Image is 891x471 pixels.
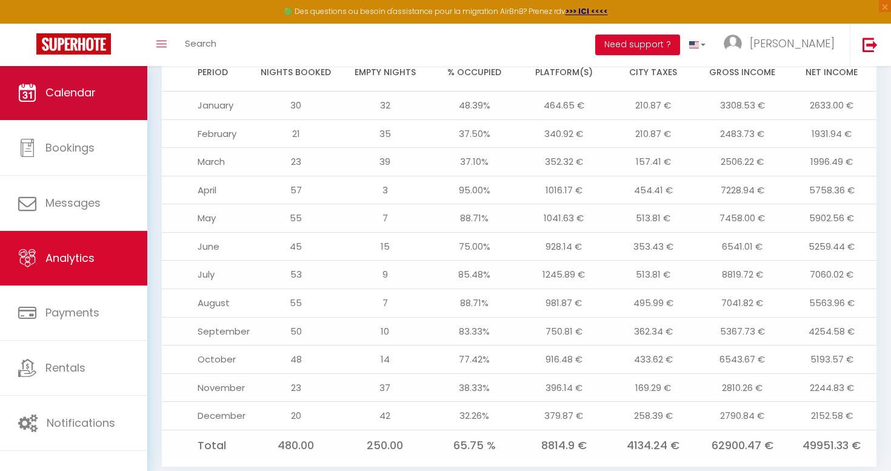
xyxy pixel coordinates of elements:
td: 6543.67 € [698,346,787,374]
td: 210.87 € [609,92,698,120]
td: 15 [341,232,430,261]
button: Need support ? [595,35,680,55]
td: 55 [251,204,340,233]
td: 83.33% [430,317,519,346]
td: 1041.63 € [519,204,609,233]
td: 210.87 € [609,119,698,148]
td: 37 [341,373,430,402]
td: 37.10% [430,148,519,176]
td: 39 [341,148,430,176]
td: 480.00 [251,430,340,461]
span: Rentals [45,360,85,375]
td: 433.62 € [609,346,698,374]
td: 340.92 € [519,119,609,148]
td: 916.48 € [519,346,609,374]
td: 5193.57 € [787,346,876,374]
td: 513.81 € [609,204,698,233]
td: 57 [251,176,340,204]
td: 48.39% [430,92,519,120]
td: 513.81 € [609,261,698,289]
img: logout [863,37,878,52]
td: 1931.94 € [787,119,876,148]
td: March [162,148,251,176]
td: 4254.58 € [787,317,876,346]
td: 14 [341,346,430,374]
td: 5259.44 € [787,232,876,261]
td: September [162,317,251,346]
td: 88.71% [430,204,519,233]
td: May [162,204,251,233]
td: 88.71% [430,289,519,317]
td: August [162,289,251,317]
td: 7 [341,289,430,317]
td: November [162,373,251,402]
td: 23 [251,148,340,176]
td: December [162,402,251,430]
span: Analytics [45,250,95,266]
td: 7041.82 € [698,289,787,317]
td: January [162,92,251,120]
td: 2152.58 € [787,402,876,430]
td: 21 [251,119,340,148]
td: 9 [341,261,430,289]
a: ... [PERSON_NAME] [715,24,850,66]
td: 454.41 € [609,176,698,204]
td: 495.99 € [609,289,698,317]
td: 2483.73 € [698,119,787,148]
td: 353.43 € [609,232,698,261]
a: Search [176,24,225,66]
td: 8819.72 € [698,261,787,289]
span: Calendar [45,85,96,100]
td: 928.14 € [519,232,609,261]
td: 30 [251,92,340,120]
td: 20 [251,402,340,430]
td: 3308.53 € [698,92,787,120]
td: 362.34 € [609,317,698,346]
td: 77.42% [430,346,519,374]
td: 50 [251,317,340,346]
a: >>> ICI <<<< [566,6,608,16]
td: October [162,346,251,374]
td: 5758.36 € [787,176,876,204]
td: 2790.84 € [698,402,787,430]
td: 1996.49 € [787,148,876,176]
td: Total [162,430,251,461]
td: 7228.94 € [698,176,787,204]
td: 5902.56 € [787,204,876,233]
span: Notifications [47,415,115,430]
td: 32.26% [430,402,519,430]
td: 4134.24 € [609,430,698,461]
td: 8814.9 € [519,430,609,461]
td: 6541.01 € [698,232,787,261]
td: June [162,232,251,261]
td: 258.39 € [609,402,698,430]
td: 3 [341,176,430,204]
td: July [162,261,251,289]
td: 45 [251,232,340,261]
td: 38.33% [430,373,519,402]
td: 75.00% [430,232,519,261]
td: 2633.00 € [787,92,876,120]
img: Super Booking [36,33,111,55]
span: Payments [45,305,99,320]
td: 981.87 € [519,289,609,317]
td: 32 [341,92,430,120]
td: 23 [251,373,340,402]
span: Messages [45,195,101,210]
span: Search [185,37,216,50]
td: 2506.22 € [698,148,787,176]
td: 157.41 € [609,148,698,176]
td: 379.87 € [519,402,609,430]
td: 396.14 € [519,373,609,402]
img: ... [724,35,742,53]
td: April [162,176,251,204]
td: 7458.00 € [698,204,787,233]
td: 48 [251,346,340,374]
span: Bookings [45,140,95,155]
td: 2810.26 € [698,373,787,402]
td: 7 [341,204,430,233]
td: 95.00% [430,176,519,204]
td: 2244.83 € [787,373,876,402]
td: 5563.96 € [787,289,876,317]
